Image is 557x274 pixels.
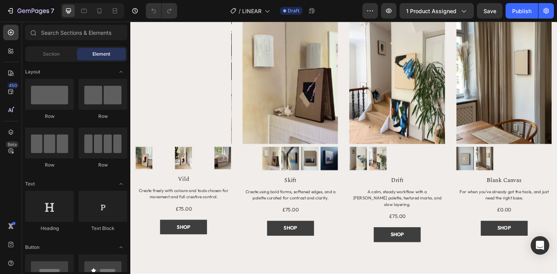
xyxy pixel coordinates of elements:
div: Open Intercom Messenger [531,236,549,255]
p: SHOP [167,220,181,230]
span: Section [43,51,60,58]
p: SHOP [50,219,65,228]
span: LINEAR [242,7,261,15]
div: Text Block [79,225,127,232]
div: Row [79,162,127,168]
button: Carousel Back Arrow [361,147,366,151]
div: Undo/Redo [146,3,177,19]
input: Search Sections & Elements [25,25,127,40]
span: A calm, steady workflow with a [PERSON_NAME] palette, textured marks, and slow layering. [242,182,338,202]
div: Row [25,162,74,168]
button: Carousel Next Arrow [99,146,104,151]
span: Element [92,51,110,58]
h1: Blank Canvas [355,168,459,178]
span: Toggle open [115,241,127,254]
div: Row [79,113,127,120]
button: Carousel Back Arrow [244,147,249,151]
p: 7 [51,6,54,15]
span: Text [25,180,35,187]
div: £75.00 [164,199,184,211]
span: Button [25,244,39,251]
div: £75.00 [280,206,300,218]
button: Carousel Back Arrow [128,147,133,151]
span: Save [484,8,496,14]
h1: Drift [238,168,342,178]
button: 7 [3,3,58,19]
button: 1 product assigned [400,3,474,19]
div: Row [25,113,74,120]
button: Carousel Next Arrow [448,147,452,151]
button: Save [477,3,502,19]
button: <p>SHOP</p> [265,224,316,240]
button: <p>SHOP</p> [149,217,200,233]
h1: Skift [122,168,226,178]
div: 450 [7,82,19,88]
div: £75.00 [48,198,67,209]
button: Publish [506,3,538,19]
span: Draft [288,7,299,14]
div: £0.00 [398,199,415,211]
span: / [239,7,241,15]
div: Heading [25,225,74,232]
button: <p>SHOP</p> [32,216,83,231]
span: 1 product assigned [406,7,456,15]
p: SHOP [399,220,414,230]
iframe: Design area [130,22,557,274]
button: Carousel Next Arrow [331,147,336,151]
h1: Vild [6,167,110,177]
p: SHOP [283,227,297,237]
button: <p>SHOP</p> [381,217,432,233]
span: Toggle open [115,66,127,78]
span: For when you’ve already got the tools, and just need the right base. [358,182,455,195]
div: Publish [512,7,531,15]
span: Layout [25,68,40,75]
button: Carousel Next Arrow [215,147,220,151]
span: Create freely with colours and tools chosen for movement and full creative control. [9,181,106,194]
span: Create using bold forms, softened edges, and a palette curated for contrast and clarity. [125,182,223,195]
div: Beta [6,141,19,148]
button: Carousel Back Arrow [12,146,17,151]
span: Toggle open [115,178,127,190]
